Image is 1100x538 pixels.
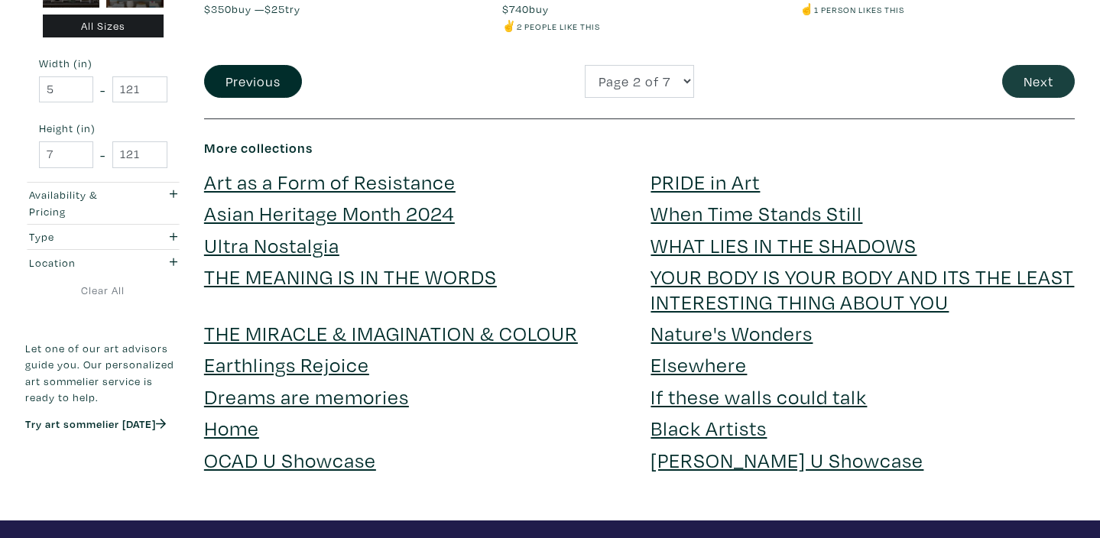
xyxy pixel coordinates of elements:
[100,144,105,165] span: -
[29,254,135,271] div: Location
[502,18,777,34] li: ✌️
[264,2,285,16] span: $25
[25,416,166,431] a: Try art sommelier [DATE]
[1002,65,1075,98] button: Next
[651,383,867,410] a: If these walls could talk
[651,351,747,378] a: Elsewhere
[651,414,767,441] a: Black Artists
[814,4,904,15] small: 1 person likes this
[25,225,181,250] button: Type
[651,319,813,346] a: Nature's Wonders
[29,228,135,245] div: Type
[204,140,1075,157] h6: More collections
[502,2,529,16] span: $740
[651,168,760,195] a: PRIDE in Art
[204,263,497,290] a: THE MEANING IS IN THE WORDS
[100,79,105,100] span: -
[204,414,259,441] a: Home
[25,447,181,479] iframe: Customer reviews powered by Trustpilot
[651,232,917,258] a: WHAT LIES IN THE SHADOWS
[39,58,167,69] small: Width (in)
[204,446,376,473] a: OCAD U Showcase
[651,199,862,226] a: When Time Stands Still
[39,123,167,134] small: Height (in)
[651,263,1074,314] a: YOUR BODY IS YOUR BODY AND ITS THE LEAST INTERESTING THING ABOUT YOU
[204,2,232,16] span: $350
[800,1,1075,18] li: ☝️
[25,340,181,406] p: Let one of our art advisors guide you. Our personalized art sommelier service is ready to help.
[25,250,181,275] button: Location
[43,15,164,38] div: All Sizes
[29,186,135,219] div: Availability & Pricing
[204,65,302,98] button: Previous
[204,168,456,195] a: Art as a Form of Resistance
[204,351,369,378] a: Earthlings Rejoice
[204,199,455,226] a: Asian Heritage Month 2024
[204,383,409,410] a: Dreams are memories
[502,2,549,16] span: buy
[25,282,181,299] a: Clear All
[204,319,578,346] a: THE MIRACLE & IMAGINATION & COLOUR
[204,232,339,258] a: Ultra Nostalgia
[25,183,181,224] button: Availability & Pricing
[517,21,600,32] small: 2 people like this
[651,446,923,473] a: [PERSON_NAME] U Showcase
[204,2,300,16] span: buy — try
